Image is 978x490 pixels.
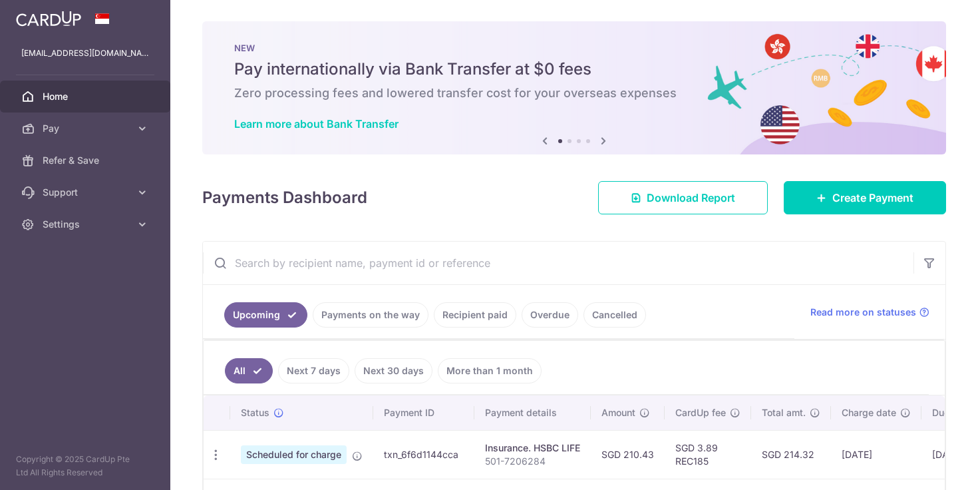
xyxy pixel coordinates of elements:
[202,186,367,210] h4: Payments Dashboard
[202,21,946,154] img: Bank transfer banner
[485,455,580,468] p: 501-7206284
[234,85,914,101] h6: Zero processing fees and lowered transfer cost for your overseas expenses
[832,190,913,206] span: Create Payment
[43,122,130,135] span: Pay
[675,406,726,419] span: CardUp fee
[751,430,831,479] td: SGD 214.32
[831,430,921,479] td: [DATE]
[234,59,914,80] h5: Pay internationally via Bank Transfer at $0 fees
[234,43,914,53] p: NEW
[203,242,913,284] input: Search by recipient name, payment id or reference
[591,430,665,479] td: SGD 210.43
[810,306,929,319] a: Read more on statuses
[485,441,580,455] div: Insurance. HSBC LIFE
[234,117,399,130] a: Learn more about Bank Transfer
[762,406,806,419] span: Total amt.
[647,190,735,206] span: Download Report
[43,218,130,231] span: Settings
[474,395,591,430] th: Payment details
[16,11,81,27] img: CardUp
[438,358,542,383] a: More than 1 month
[313,302,428,328] a: Payments on the way
[522,302,578,328] a: Overdue
[278,358,349,383] a: Next 7 days
[241,406,269,419] span: Status
[583,302,646,328] a: Cancelled
[43,186,130,199] span: Support
[810,306,916,319] span: Read more on statuses
[43,154,130,167] span: Refer & Save
[601,406,635,419] span: Amount
[373,430,474,479] td: txn_6f6d1144cca
[842,406,896,419] span: Charge date
[784,181,946,214] a: Create Payment
[241,445,347,464] span: Scheduled for charge
[373,395,474,430] th: Payment ID
[598,181,768,214] a: Download Report
[665,430,751,479] td: SGD 3.89 REC185
[434,302,516,328] a: Recipient paid
[225,358,273,383] a: All
[224,302,307,328] a: Upcoming
[21,47,149,60] p: [EMAIL_ADDRESS][DOMAIN_NAME]
[355,358,432,383] a: Next 30 days
[43,90,130,103] span: Home
[932,406,972,419] span: Due date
